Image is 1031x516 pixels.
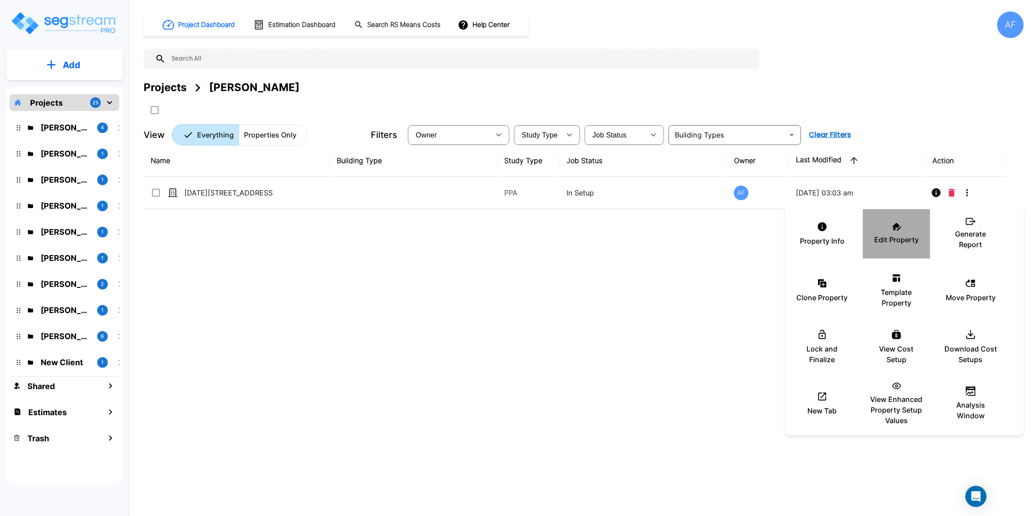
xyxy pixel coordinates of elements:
[966,486,987,507] div: Open Intercom Messenger
[870,394,923,426] p: View Enhanced Property Setup Values
[875,234,919,245] p: Edit Property
[870,287,923,308] p: Template Property
[944,344,997,365] p: Download Cost Setups
[870,344,923,365] p: View Cost Setup
[944,400,997,421] p: Analysis Window
[796,344,849,365] p: Lock and Finalize
[946,292,996,303] p: Move Property
[808,405,837,416] p: New Tab
[944,229,997,250] p: Generate Report
[800,236,845,246] p: Property Info
[797,292,848,303] p: Clone Property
